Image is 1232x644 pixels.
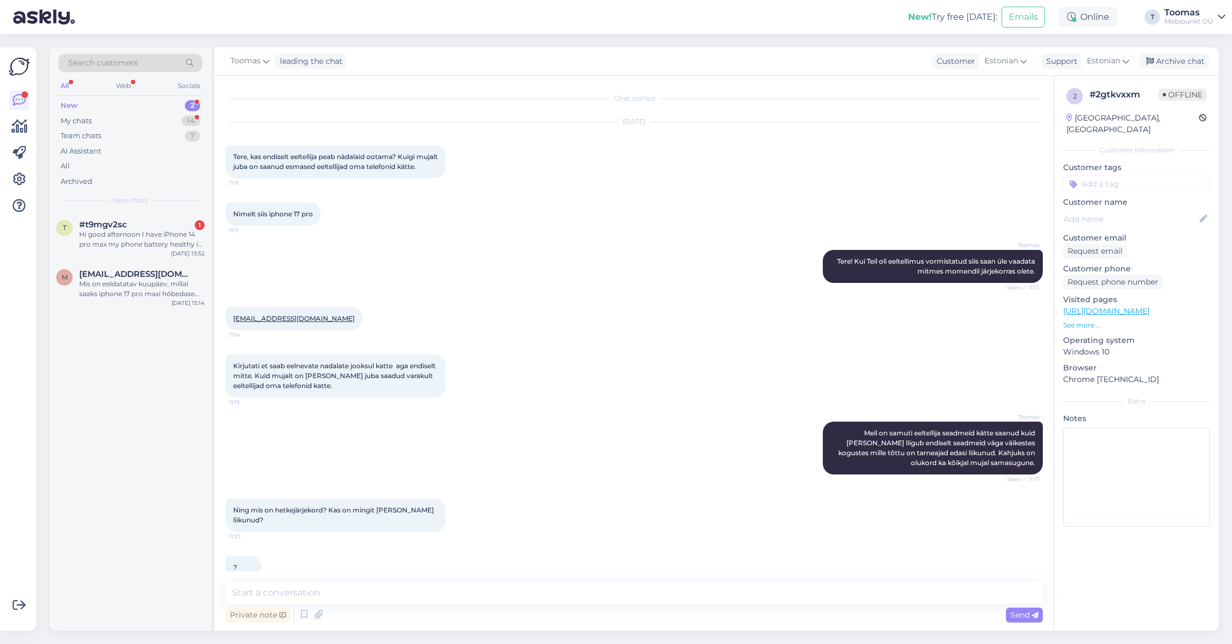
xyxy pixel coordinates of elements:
span: Toomas [998,413,1039,421]
div: 1 [195,220,205,230]
div: [GEOGRAPHIC_DATA], [GEOGRAPHIC_DATA] [1066,112,1199,135]
span: Kirjutati et saab eelnevate nadalate jooksul katte aga endiselt mitte. Kuid mujalt on [PERSON_NAM... [233,362,437,390]
p: Chrome [TECHNICAL_ID] [1063,374,1210,385]
span: ? [233,563,237,571]
div: AI Assistant [61,146,101,157]
div: Team chats [61,130,101,141]
p: Notes [1063,413,1210,424]
div: 7 [185,130,200,141]
span: marleenmets55@gmail.com [79,269,194,279]
p: Customer email [1063,232,1210,244]
a: [URL][DOMAIN_NAME] [1063,306,1149,316]
div: Try free [DATE]: [908,10,997,24]
span: m [62,273,68,281]
span: Estonian [1087,55,1120,67]
div: # 2gtkvxxm [1090,88,1158,101]
div: My chats [61,116,92,127]
span: 11:15 [229,398,270,406]
img: Askly Logo [9,56,30,77]
p: Customer name [1063,197,1210,208]
div: Archive chat [1140,54,1209,69]
span: t [63,223,67,232]
p: Visited pages [1063,294,1210,305]
a: ToomasMobipunkt OÜ [1164,8,1225,26]
span: Estonian [985,55,1018,67]
span: 11:11 [229,226,270,234]
span: New chats [113,195,148,205]
b: New! [908,12,932,22]
span: 11:23 [229,532,270,541]
div: 14 [182,116,200,127]
div: leading the chat [276,56,343,67]
span: Ning mis on hetkejärjekord? Kas on mingit [PERSON_NAME] liikunud? [233,506,436,524]
span: 11:11 [229,179,270,187]
div: [DATE] 15:14 [172,299,205,307]
span: 11:14 [229,331,270,339]
div: Private note [226,608,290,623]
div: All [58,79,71,93]
span: Nimelt siis iphone 17 pro [233,210,313,218]
input: Add a tag [1063,176,1210,192]
span: Tere! Kui Teil oli eeltellimus vormistatud siis saan üle vaadata mitmes momendil järjekorras olete. [837,257,1037,275]
p: Windows 10 [1063,346,1210,358]
span: Toomas [998,241,1039,249]
div: Online [1058,7,1118,27]
p: Customer phone [1063,263,1210,275]
span: Toomas [230,55,261,67]
input: Add name [1064,213,1197,225]
span: 2 [1073,92,1077,100]
span: Tere, kas endiselt eeltellija peab nädalaid ootama? Kuigi mujalt juba on saanud esmased eeltellij... [233,152,439,171]
a: [EMAIL_ADDRESS][DOMAIN_NAME] [233,314,355,323]
span: Search customers [68,57,138,69]
div: Support [1042,56,1077,67]
p: Browser [1063,362,1210,374]
div: Customer [932,56,975,67]
span: Send [1010,610,1038,620]
div: Customer information [1063,145,1210,155]
span: #t9mgv2sc [79,220,127,230]
div: Toomas [1164,8,1213,17]
div: [DATE] 13:52 [171,249,205,258]
div: Extra [1063,396,1210,406]
p: See more ... [1063,320,1210,330]
div: Request phone number [1063,275,1163,290]
div: [DATE] [226,117,1043,127]
div: Archived [61,176,92,187]
span: Meil on samuti eeltellija seadmeid kätte saanud kuid [PERSON_NAME] liigub endiselt seadmeid väga ... [838,429,1037,467]
div: Web [114,79,133,93]
div: Request email [1063,244,1127,259]
span: Seen ✓ 11:17 [998,475,1039,483]
p: Operating system [1063,335,1210,346]
div: Chat started [226,94,1043,103]
p: Customer tags [1063,162,1210,173]
div: New [61,100,78,111]
span: Offline [1158,89,1207,101]
div: 2 [185,100,200,111]
span: Seen ✓ 11:13 [998,283,1039,292]
div: All [61,161,70,172]
button: Emails [1002,7,1045,28]
div: T [1145,9,1160,25]
div: Hi good afternoon I have iPhone 14 pro max my phone battery healthy is 79% so should I replace or... [79,230,205,249]
div: Socials [175,79,202,93]
div: Mobipunkt OÜ [1164,17,1213,26]
div: Mis on eeldatatav kuupäev, millal saaks iphone 17 pro maxi hõbedase 256GB kätte? [79,279,205,299]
